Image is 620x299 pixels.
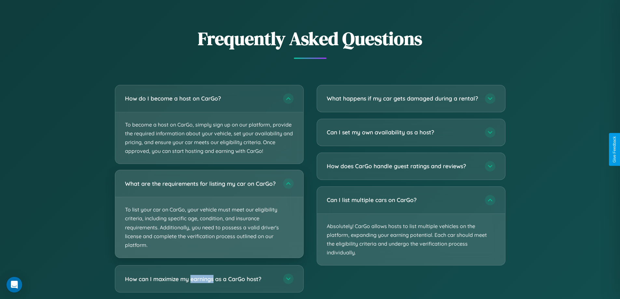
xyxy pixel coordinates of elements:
h3: How can I maximize my earnings as a CarGo host? [125,275,277,283]
h3: Can I list multiple cars on CarGo? [327,196,478,204]
div: Open Intercom Messenger [7,277,22,292]
h3: Can I set my own availability as a host? [327,128,478,136]
h3: How does CarGo handle guest ratings and reviews? [327,162,478,170]
p: To list your car on CarGo, your vehicle must meet our eligibility criteria, including specific ag... [115,197,303,258]
p: Absolutely! CarGo allows hosts to list multiple vehicles on the platform, expanding your earning ... [317,214,505,265]
h3: What are the requirements for listing my car on CarGo? [125,180,277,188]
div: Give Feedback [612,136,617,163]
p: To become a host on CarGo, simply sign up on our platform, provide the required information about... [115,112,303,164]
h3: What happens if my car gets damaged during a rental? [327,94,478,102]
h2: Frequently Asked Questions [115,26,505,51]
h3: How do I become a host on CarGo? [125,94,277,102]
